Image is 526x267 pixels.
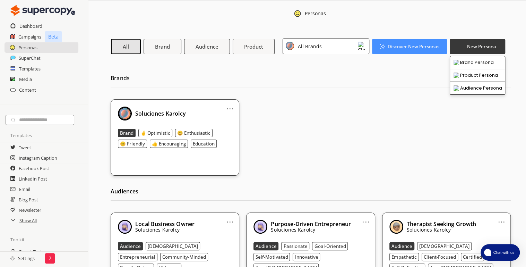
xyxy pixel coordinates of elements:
[450,69,505,82] li: Product Persona
[358,42,366,50] img: Close
[461,253,484,261] button: Certified
[111,73,511,87] h2: Brands
[305,11,326,18] div: Personas
[19,247,46,257] a: Brand Finder
[193,141,215,147] b: Education
[135,227,195,233] p: Soluciones Karolcy
[118,253,157,261] button: Entrepreneurial
[450,82,505,94] li: Audience Persona
[391,243,412,249] b: Audience
[19,205,41,215] a: Newsletter
[140,130,170,136] b: 🤞 Optimistic
[19,163,49,174] a: Facebook Post
[135,110,186,117] b: Soluciones Karolcy
[454,73,459,78] img: Close
[271,220,351,228] b: Purpose-Driven Entrepreneur
[312,242,348,250] button: Goal-Oriented
[10,3,75,17] img: Close
[454,60,459,65] img: Close
[191,140,217,148] button: Education
[160,253,208,261] button: Community-Minded
[175,129,213,137] button: 😄 Enthusiastic
[196,43,218,50] b: Audience
[150,140,188,148] button: 👍 Encouraging
[148,243,198,249] b: [DEMOGRAPHIC_DATA]
[45,31,62,42] p: Beta
[19,153,57,163] a: Instagram Caption
[144,39,181,54] button: Brand
[18,32,41,42] a: Campaigns
[389,253,419,261] button: Empathetic
[138,129,172,137] button: 🤞 Optimistic
[120,141,145,147] b: 😊 Friendly
[417,242,472,250] button: [DEMOGRAPHIC_DATA]
[118,129,136,137] button: Brand
[111,39,141,54] button: All
[19,85,36,95] a: Content
[19,21,42,31] a: Dashboard
[135,220,195,228] b: Local Business Owner
[271,227,351,233] p: Soluciones Karolcy
[314,243,346,249] b: Goal-Oriented
[18,42,37,53] a: Personas
[120,130,133,136] b: Brand
[407,220,476,228] b: Therapist Seeking Growth
[49,256,51,261] p: 2
[146,242,200,250] button: [DEMOGRAPHIC_DATA]
[498,216,505,222] a: ...
[407,227,476,233] p: Soluciones Karolcy
[19,53,41,63] h2: SuperChat
[389,220,403,234] img: Close
[450,39,505,54] button: New Persona
[295,254,318,260] b: Innovative
[244,43,263,50] b: Product
[19,215,37,226] a: Show All
[295,42,322,51] div: All Brands
[294,10,301,17] img: Close
[372,39,447,54] button: Discover New Personas
[19,142,31,153] a: Tweet
[293,253,320,261] button: Innovative
[419,243,469,249] b: [DEMOGRAPHIC_DATA]
[120,254,155,260] b: Entrepreneurial
[111,186,511,200] h2: Audiences
[177,130,210,136] b: 😄 Enthusiastic
[118,220,132,234] img: Close
[450,56,505,69] li: Brand Persona
[19,64,41,74] a: Templates
[19,174,47,184] a: LinkedIn Post
[253,253,290,261] button: Self-Motivated
[286,42,294,50] img: Close
[422,253,458,261] button: Client-Focused
[391,254,417,260] b: Empathetic
[454,85,459,91] img: Close
[19,194,38,205] a: Blog Post
[362,216,369,222] a: ...
[253,242,278,250] button: Audience
[123,43,129,50] b: All
[184,39,230,54] button: Audience
[19,184,30,194] a: Email
[152,141,186,147] b: 👍 Encouraging
[19,74,32,84] a: Media
[283,243,307,249] b: Passionate
[388,43,439,50] b: Discover New Personas
[226,103,234,109] a: ...
[226,216,234,222] a: ...
[120,243,141,249] b: Audience
[467,43,496,50] b: New Persona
